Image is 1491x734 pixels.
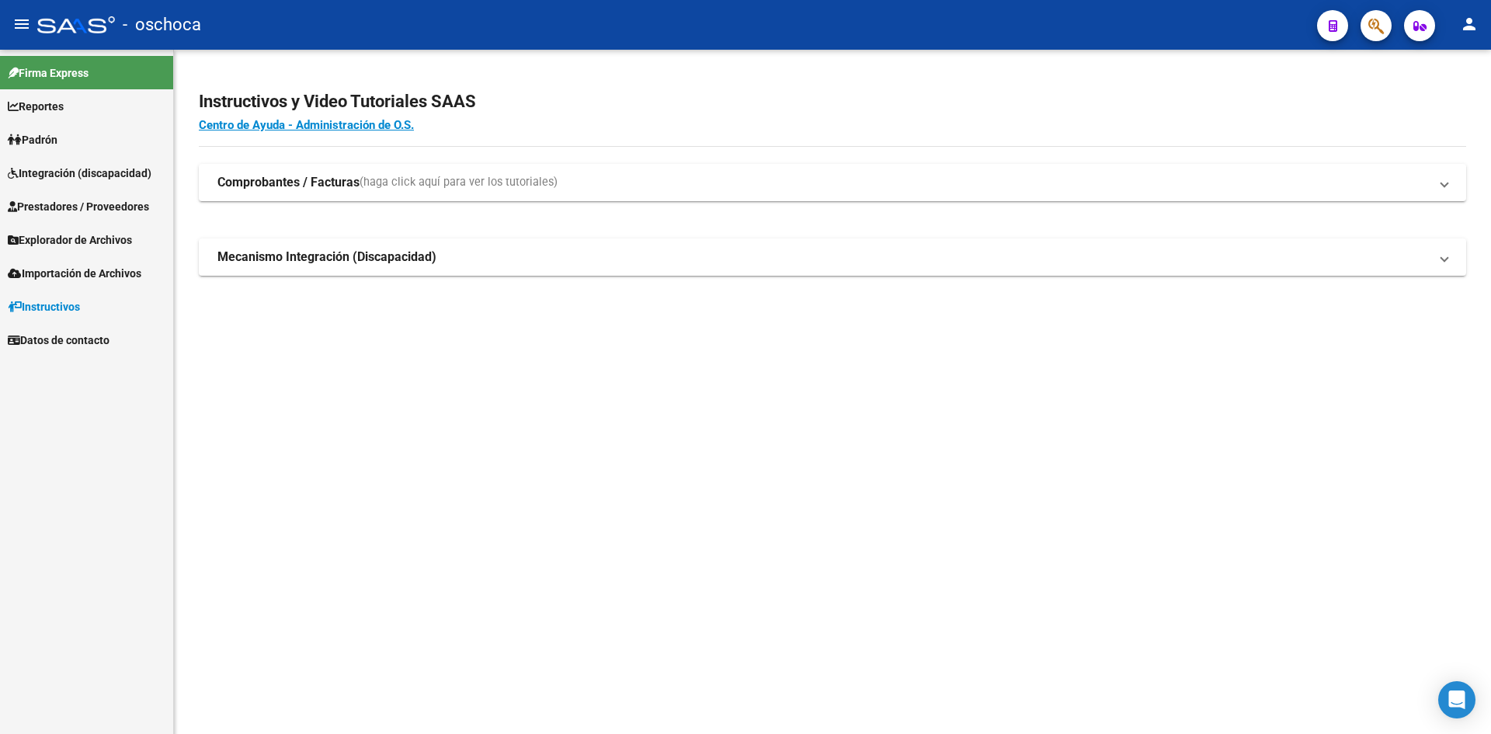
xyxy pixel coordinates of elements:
[217,249,436,266] strong: Mecanismo Integración (Discapacidad)
[217,174,360,191] strong: Comprobantes / Facturas
[199,238,1466,276] mat-expansion-panel-header: Mecanismo Integración (Discapacidad)
[1460,15,1479,33] mat-icon: person
[12,15,31,33] mat-icon: menu
[8,198,149,215] span: Prestadores / Proveedores
[199,87,1466,117] h2: Instructivos y Video Tutoriales SAAS
[360,174,558,191] span: (haga click aquí para ver los tutoriales)
[8,231,132,249] span: Explorador de Archivos
[8,131,57,148] span: Padrón
[1438,681,1475,718] div: Open Intercom Messenger
[8,265,141,282] span: Importación de Archivos
[199,118,414,132] a: Centro de Ayuda - Administración de O.S.
[8,165,151,182] span: Integración (discapacidad)
[123,8,201,42] span: - oschoca
[8,298,80,315] span: Instructivos
[8,98,64,115] span: Reportes
[8,332,109,349] span: Datos de contacto
[199,164,1466,201] mat-expansion-panel-header: Comprobantes / Facturas(haga click aquí para ver los tutoriales)
[8,64,89,82] span: Firma Express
